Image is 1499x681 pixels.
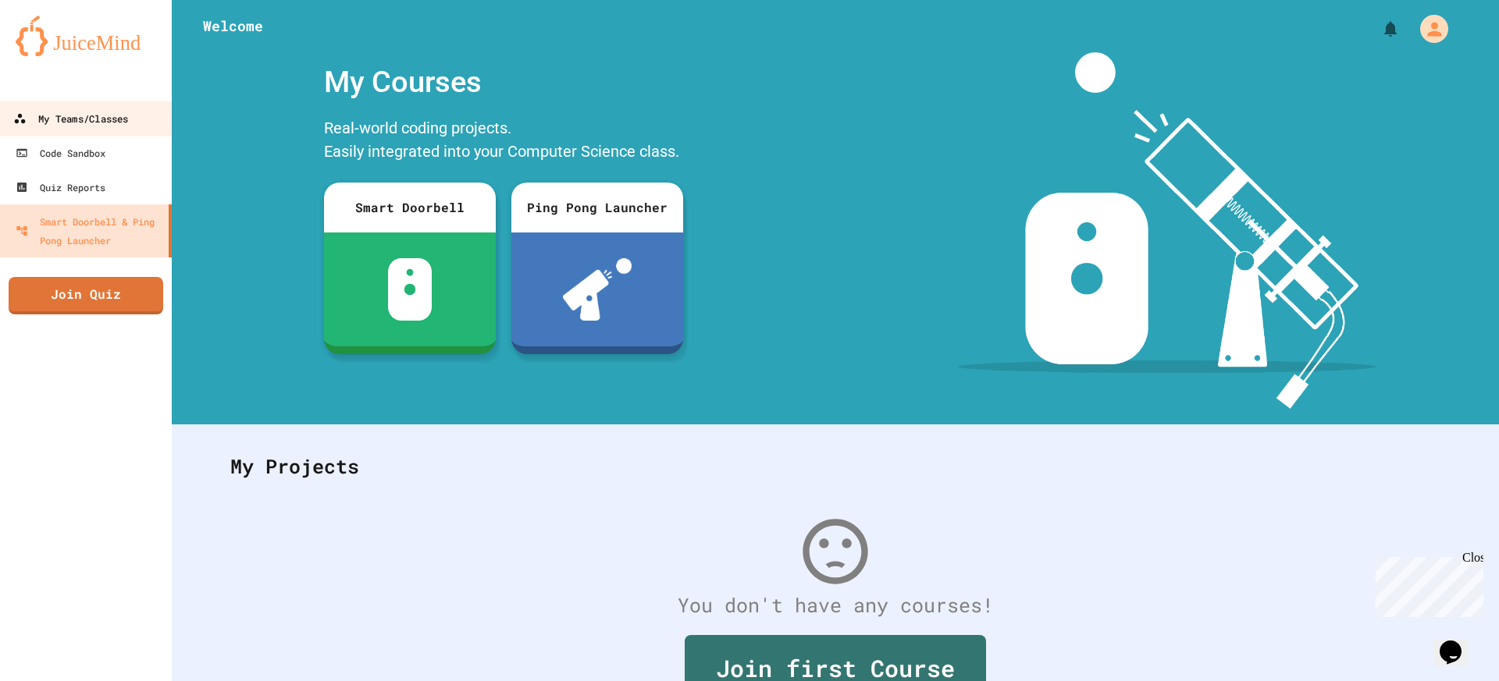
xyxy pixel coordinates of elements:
div: My Projects [215,436,1456,497]
div: My Notifications [1352,16,1404,42]
img: banner-image-my-projects.png [958,52,1376,409]
div: Real-world coding projects. Easily integrated into your Computer Science class. [316,112,691,171]
div: My Account [1404,11,1452,47]
img: ppl-with-ball.png [563,258,632,321]
img: sdb-white.svg [388,258,433,321]
div: Smart Doorbell [324,183,496,232]
iframe: chat widget [1369,551,1483,617]
div: My Courses [316,52,691,112]
div: My Teams/Classes [13,109,128,129]
img: logo-orange.svg [16,16,156,56]
div: Code Sandbox [16,144,105,162]
div: Smart Doorbell & Ping Pong Launcher [16,212,162,250]
a: Join Quiz [9,277,163,314]
div: Chat with us now!Close [6,6,108,99]
div: Ping Pong Launcher [511,183,683,232]
iframe: chat widget [1433,619,1483,665]
div: Quiz Reports [16,178,105,197]
div: You don't have any courses! [215,591,1456,620]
